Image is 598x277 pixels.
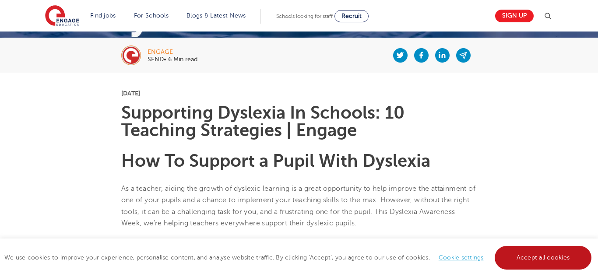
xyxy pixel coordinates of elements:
[134,12,169,19] a: For Schools
[4,254,594,261] span: We use cookies to improve your experience, personalise content, and analyse website traffic. By c...
[121,104,477,139] h1: Supporting Dyslexia In Schools: 10 Teaching Strategies | Engage
[341,13,362,19] span: Recruit
[90,12,116,19] a: Find jobs
[276,13,333,19] span: Schools looking for staff
[148,49,197,55] div: engage
[121,185,476,227] span: As a teacher, aiding the growth of dyslexic learning is a great opportunity to help improve the a...
[121,90,477,96] p: [DATE]
[186,12,246,19] a: Blogs & Latest News
[45,5,79,27] img: Engage Education
[121,151,430,171] b: How To Support a Pupil With Dyslexia
[495,246,592,270] a: Accept all cookies
[148,56,197,63] p: SEND• 6 Min read
[495,10,534,22] a: Sign up
[439,254,484,261] a: Cookie settings
[334,10,369,22] a: Recruit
